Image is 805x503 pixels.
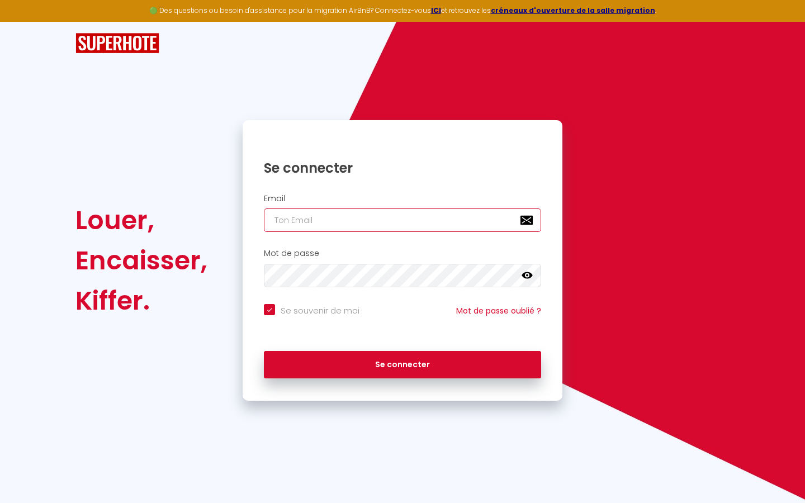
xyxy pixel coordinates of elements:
[264,249,541,258] h2: Mot de passe
[431,6,441,15] a: ICI
[264,194,541,203] h2: Email
[75,240,207,281] div: Encaisser,
[75,200,207,240] div: Louer,
[75,281,207,321] div: Kiffer.
[75,33,159,54] img: SuperHote logo
[456,305,541,316] a: Mot de passe oublié ?
[491,6,655,15] a: créneaux d'ouverture de la salle migration
[264,159,541,177] h1: Se connecter
[9,4,42,38] button: Ouvrir le widget de chat LiveChat
[264,351,541,379] button: Se connecter
[264,208,541,232] input: Ton Email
